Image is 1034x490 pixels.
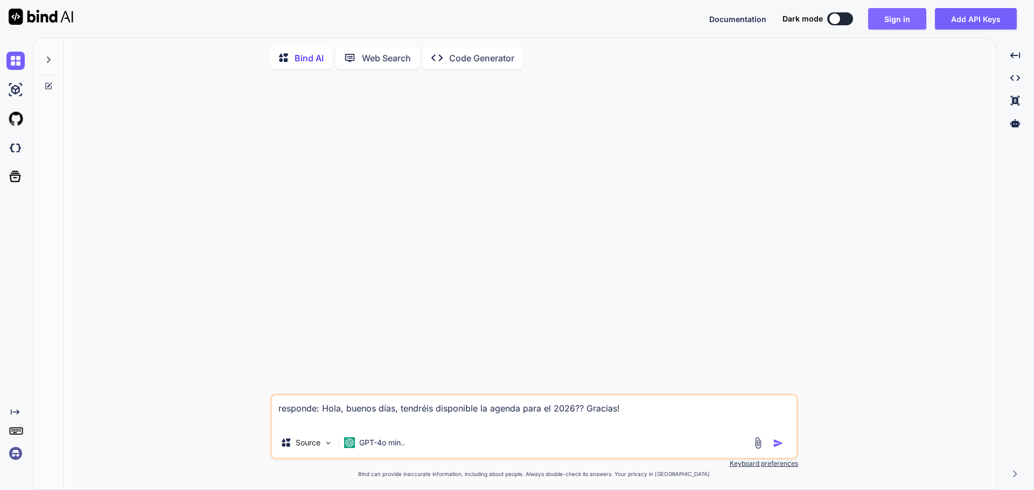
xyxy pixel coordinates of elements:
[6,444,25,463] img: signin
[935,8,1017,30] button: Add API Keys
[359,437,405,448] p: GPT-4o min..
[272,395,797,428] textarea: responde: Hola, buenos días, tendréis disponible la agenda para el 2026?? Gracias!
[296,437,320,448] p: Source
[449,52,514,65] p: Code Generator
[773,438,784,449] img: icon
[270,459,798,468] p: Keyboard preferences
[344,437,355,448] img: GPT-4o mini
[9,9,73,25] img: Bind AI
[6,81,25,99] img: ai-studio
[709,15,766,24] span: Documentation
[324,438,333,448] img: Pick Models
[362,52,411,65] p: Web Search
[868,8,926,30] button: Sign in
[752,437,764,449] img: attachment
[6,139,25,157] img: darkCloudIdeIcon
[6,110,25,128] img: githubLight
[783,13,823,24] span: Dark mode
[295,52,324,65] p: Bind AI
[270,470,798,478] p: Bind can provide inaccurate information, including about people. Always double-check its answers....
[709,13,766,25] button: Documentation
[6,52,25,70] img: chat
